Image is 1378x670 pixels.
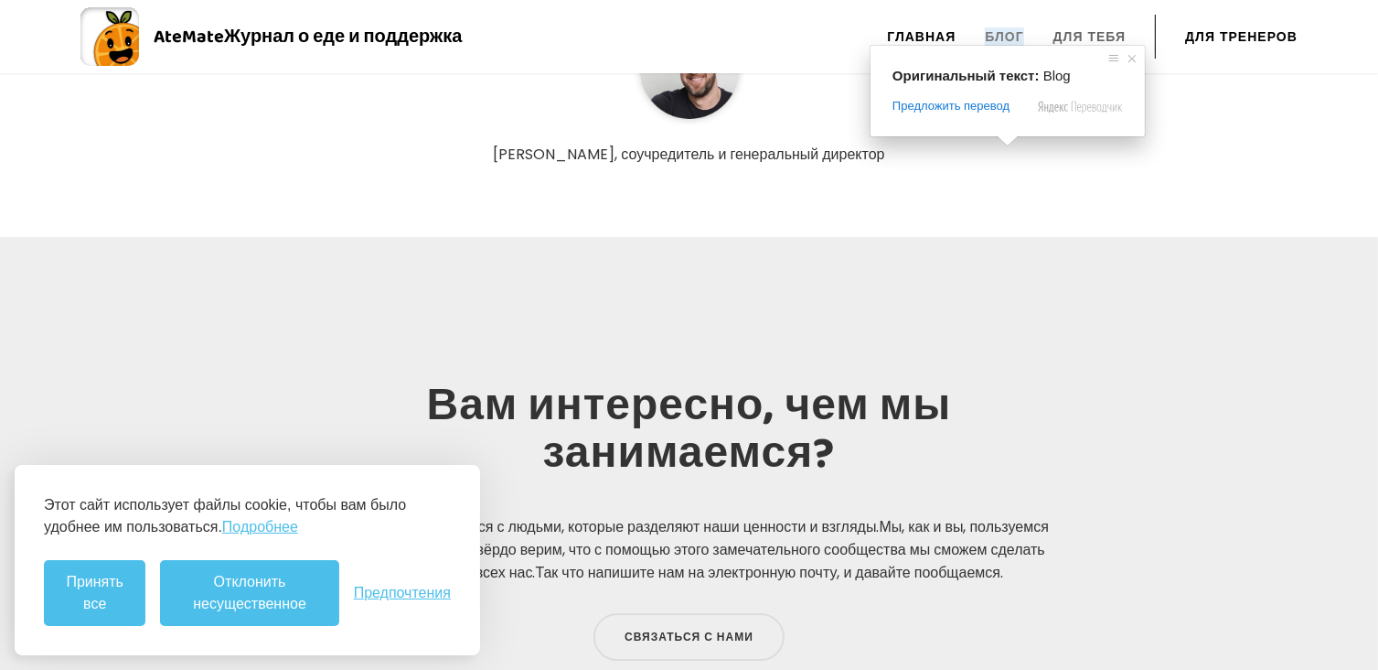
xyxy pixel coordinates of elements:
ya-tr-span: Подробнее [222,519,298,535]
ya-tr-span: Предпочтения [354,585,451,600]
ya-tr-span: Мы, как и вы, пользуемся нашим продуктом и твёрдо верим, что с помощью этого замечательного сообщ... [333,516,1049,583]
a: Для тренеров [1185,29,1298,44]
span: Предложить перевод [892,98,1009,114]
ya-tr-span: Вам интересно, чем мы занимаемся? [427,372,952,490]
ya-tr-span: Для тренеров [1185,27,1298,46]
ya-tr-span: [PERSON_NAME], соучредитель и генеральный директор [493,144,884,165]
ya-tr-span: Для Тебя [1053,27,1127,46]
a: Подробнее [222,516,298,538]
button: Отклонить несущественное [160,560,338,626]
ya-tr-span: Этот сайт использует файлы cookie, чтобы вам было удобнее им пользоваться. [44,497,406,535]
ya-tr-span: Связаться с нами [625,629,753,644]
ya-tr-span: Блог [985,27,1023,46]
button: Переключение настроек [354,585,451,601]
span: Blog [1043,68,1071,83]
ya-tr-span: Так что напишите нам на электронную почту, и давайте пообщаемся. [535,562,1003,583]
ya-tr-span: Отклонить несущественное [193,574,306,611]
span: Оригинальный текст: [892,68,1040,83]
ya-tr-span: AteMate [154,22,224,51]
a: Связаться с нами [593,613,785,661]
a: Для Тебя [1053,29,1127,44]
a: Главная [887,29,956,44]
a: AteMateЖурнал о еде и поддержка [80,7,1298,66]
ya-tr-span: Главная [887,27,956,46]
button: Принимайте все файлы cookie [44,560,145,626]
ya-tr-span: Журнал о еде и поддержка [224,22,462,51]
ya-tr-span: Принять все [66,574,123,611]
a: Блог [985,29,1023,44]
ya-tr-span: Нам нравится общаться с людьми, которые разделяют наши ценности и взгляды. [329,516,880,537]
